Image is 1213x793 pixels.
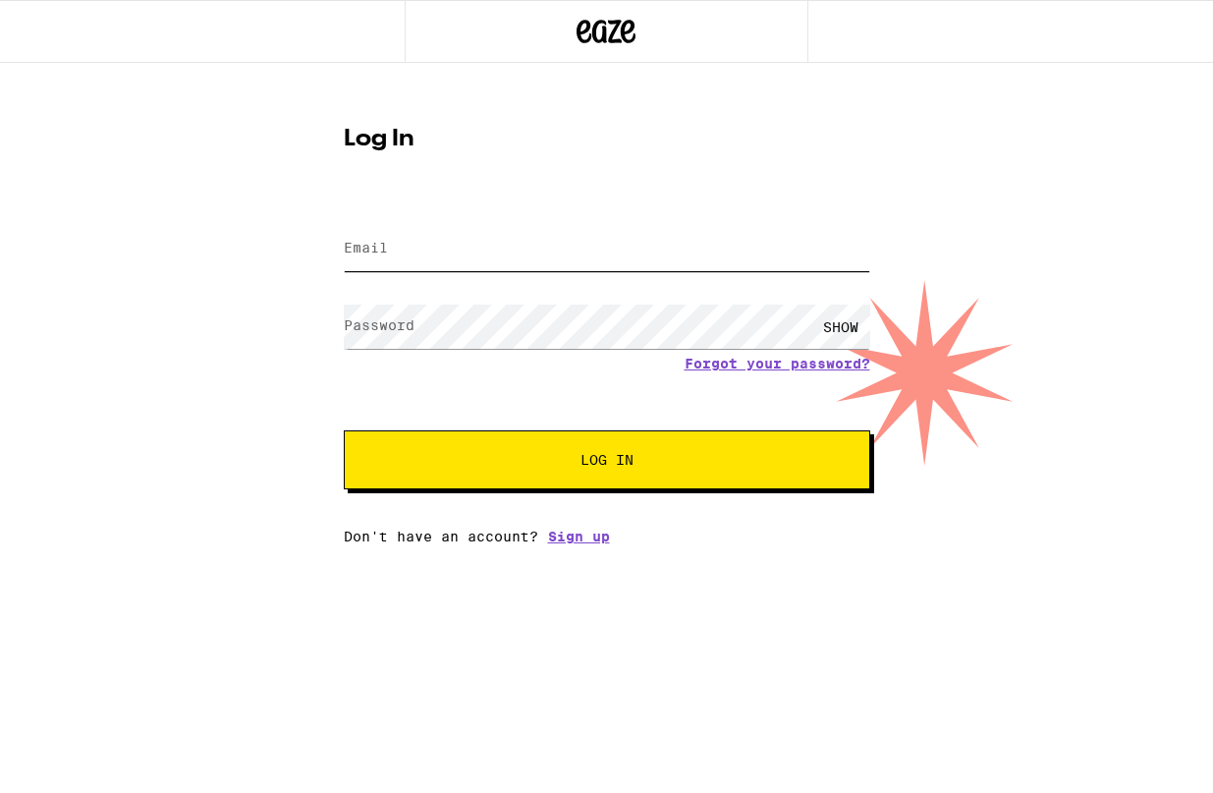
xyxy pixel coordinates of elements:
a: Sign up [548,529,610,544]
span: Hi. Need any help? [12,14,141,29]
div: SHOW [811,305,870,349]
label: Email [344,240,388,255]
div: Don't have an account? [344,529,870,544]
button: Log In [344,430,870,489]
input: Email [344,227,870,271]
label: Password [344,317,414,333]
a: Forgot your password? [685,356,870,371]
h1: Log In [344,128,870,151]
span: Log In [580,453,634,467]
